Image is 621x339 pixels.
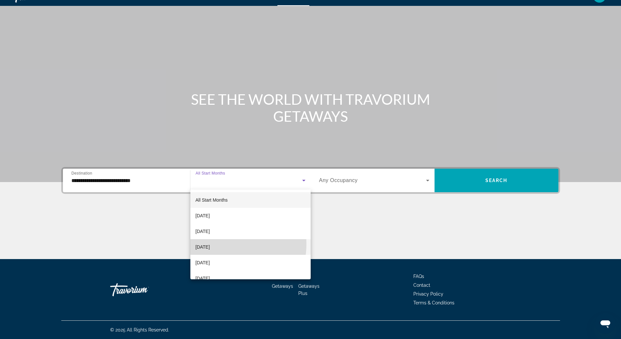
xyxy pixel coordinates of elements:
[196,259,210,267] span: [DATE]
[196,212,210,220] span: [DATE]
[196,227,210,235] span: [DATE]
[196,197,228,203] span: All Start Months
[196,243,210,251] span: [DATE]
[595,313,616,334] iframe: Button to launch messaging window
[196,274,210,282] span: [DATE]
